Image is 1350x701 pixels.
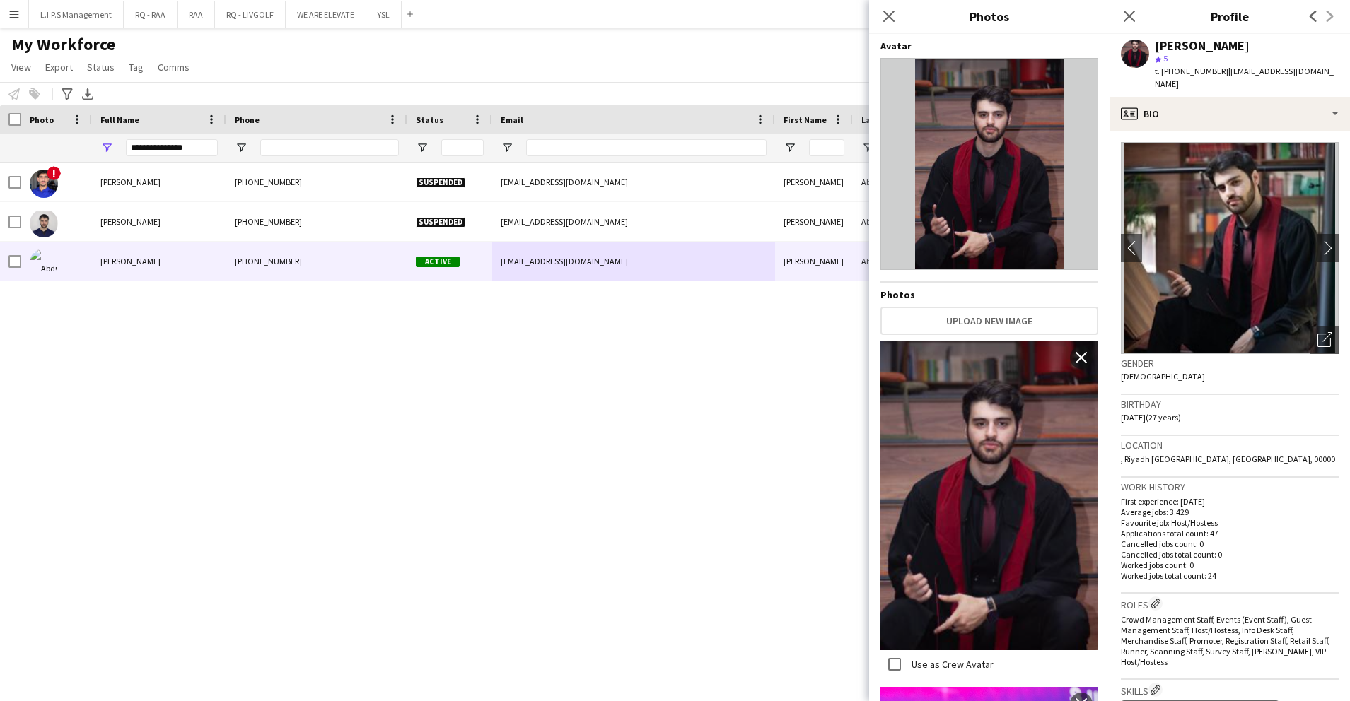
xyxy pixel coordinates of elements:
[1155,40,1250,52] div: [PERSON_NAME]
[6,58,37,76] a: View
[59,86,76,102] app-action-btn: Advanced filters
[79,86,96,102] app-action-btn: Export XLSX
[775,242,853,281] div: [PERSON_NAME]
[880,288,1098,301] h4: Photos
[30,249,58,277] img: Abdullah Abdulqader
[880,58,1098,270] img: Crew avatar
[775,202,853,241] div: [PERSON_NAME]
[861,141,874,154] button: Open Filter Menu
[30,170,58,198] img: Abdullah Abdulqader
[1110,97,1350,131] div: Bio
[29,1,124,28] button: L.I.P.S Management
[1121,596,1339,611] h3: Roles
[129,61,144,73] span: Tag
[441,139,484,156] input: Status Filter Input
[286,1,366,28] button: WE ARE ELEVATE
[1121,439,1339,452] h3: Location
[1155,66,1334,89] span: | [EMAIL_ADDRESS][DOMAIN_NAME]
[809,139,844,156] input: First Name Filter Input
[1121,357,1339,370] h3: Gender
[1121,412,1181,423] span: [DATE] (27 years)
[235,114,260,125] span: Phone
[11,34,115,55] span: My Workforce
[100,256,161,266] span: [PERSON_NAME]
[775,163,853,201] div: [PERSON_NAME]
[100,216,161,227] span: [PERSON_NAME]
[1121,481,1339,493] h3: Work history
[40,58,78,76] a: Export
[1121,549,1339,560] p: Cancelled jobs total count: 0
[416,257,460,267] span: Active
[226,242,407,281] div: [PHONE_NUMBER]
[158,61,190,73] span: Comms
[1121,496,1339,507] p: First experience: [DATE]
[226,202,407,241] div: [PHONE_NUMBER]
[1121,507,1339,517] p: Average jobs: 3.429
[853,163,931,201] div: Abdulqader
[124,1,178,28] button: RQ - RAA
[526,139,767,156] input: Email Filter Input
[1121,560,1339,570] p: Worked jobs count: 0
[1121,538,1339,549] p: Cancelled jobs count: 0
[784,114,827,125] span: First Name
[861,114,903,125] span: Last Name
[1121,517,1339,528] p: Favourite job: Host/Hostess
[880,40,1098,52] h4: Avatar
[235,141,248,154] button: Open Filter Menu
[215,1,286,28] button: RQ - LIVGOLF
[47,166,61,180] span: !
[1163,53,1168,64] span: 5
[416,177,465,188] span: Suspended
[1155,66,1228,76] span: t. [PHONE_NUMBER]
[1121,683,1339,697] h3: Skills
[30,114,54,125] span: Photo
[880,307,1098,335] button: Upload new image
[226,163,407,201] div: [PHONE_NUMBER]
[909,658,994,671] label: Use as Crew Avatar
[492,202,775,241] div: [EMAIL_ADDRESS][DOMAIN_NAME]
[869,7,1110,25] h3: Photos
[11,61,31,73] span: View
[1121,528,1339,538] p: Applications total count: 47
[853,242,931,281] div: Abdulqader
[45,61,73,73] span: Export
[1121,570,1339,581] p: Worked jobs total count: 24
[100,177,161,187] span: [PERSON_NAME]
[416,141,429,154] button: Open Filter Menu
[126,139,218,156] input: Full Name Filter Input
[880,341,1098,649] img: Crew photo 1029323
[501,141,513,154] button: Open Filter Menu
[416,217,465,228] span: Suspended
[87,61,115,73] span: Status
[1121,371,1205,382] span: [DEMOGRAPHIC_DATA]
[100,114,139,125] span: Full Name
[853,202,931,241] div: Abdulqader
[492,242,775,281] div: [EMAIL_ADDRESS][DOMAIN_NAME]
[152,58,195,76] a: Comms
[784,141,796,154] button: Open Filter Menu
[100,141,113,154] button: Open Filter Menu
[501,114,523,125] span: Email
[1121,454,1335,464] span: , Riyadh [GEOGRAPHIC_DATA], [GEOGRAPHIC_DATA], 00000
[123,58,149,76] a: Tag
[178,1,215,28] button: RAA
[416,114,443,125] span: Status
[260,139,399,156] input: Phone Filter Input
[366,1,402,28] button: YSL
[81,58,120,76] a: Status
[1110,7,1350,25] h3: Profile
[1121,142,1339,354] img: Crew avatar or photo
[1121,614,1330,667] span: Crowd Management Staff, Events (Event Staff), Guest Management Staff, Host/Hostess, Info Desk Sta...
[1310,326,1339,354] div: Open photos pop-in
[30,209,58,237] img: Abdullah Abdulqader
[1121,398,1339,411] h3: Birthday
[492,163,775,201] div: [EMAIL_ADDRESS][DOMAIN_NAME]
